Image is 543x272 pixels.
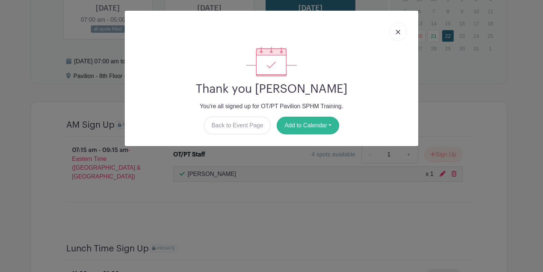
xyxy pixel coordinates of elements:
h2: Thank you [PERSON_NAME] [131,82,412,96]
p: You're all signed up for OT/PT Pavilion SPHM Training. [131,102,412,111]
button: Add to Calendar [277,117,339,134]
img: close_button-5f87c8562297e5c2d7936805f587ecaba9071eb48480494691a3f1689db116b3.svg [396,30,400,34]
a: Back to Event Page [204,117,271,134]
img: signup_complete-c468d5dda3e2740ee63a24cb0ba0d3ce5d8a4ecd24259e683200fb1569d990c8.svg [246,47,297,76]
